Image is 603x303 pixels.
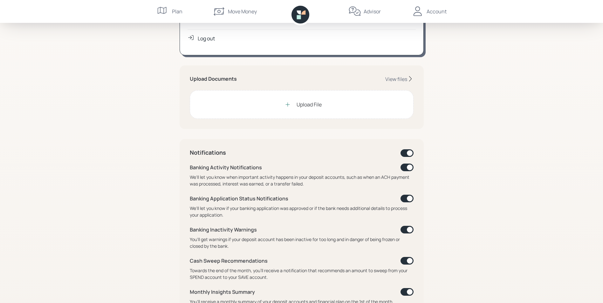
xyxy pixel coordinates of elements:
[190,288,255,296] div: Monthly Insights Summary
[190,195,288,202] div: Banking Application Status Notifications
[190,76,237,82] h5: Upload Documents
[190,267,414,280] div: Towards the end of the month, you'll receive a notification that recommends an amount to sweep fr...
[190,257,268,265] div: Cash Sweep Recommendations
[190,236,414,249] div: You'll get warnings if your deposit account has been inactive for too long and in danger of being...
[228,8,257,15] div: Move Money
[190,205,414,218] div: We'll let you know if your banking application was approved or if the bank needs additional detai...
[364,8,381,15] div: Advisor
[190,174,414,187] div: We'll let you know when important activity happens in your deposit accounts, such as when an ACH ...
[385,76,407,83] div: View files
[190,226,257,233] div: Banking Inactivity Warnings
[427,8,447,15] div: Account
[198,35,215,42] div: Log out
[297,101,322,108] div: Upload File
[190,164,262,171] div: Banking Activity Notifications
[190,149,226,156] h4: Notifications
[172,8,182,15] div: Plan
